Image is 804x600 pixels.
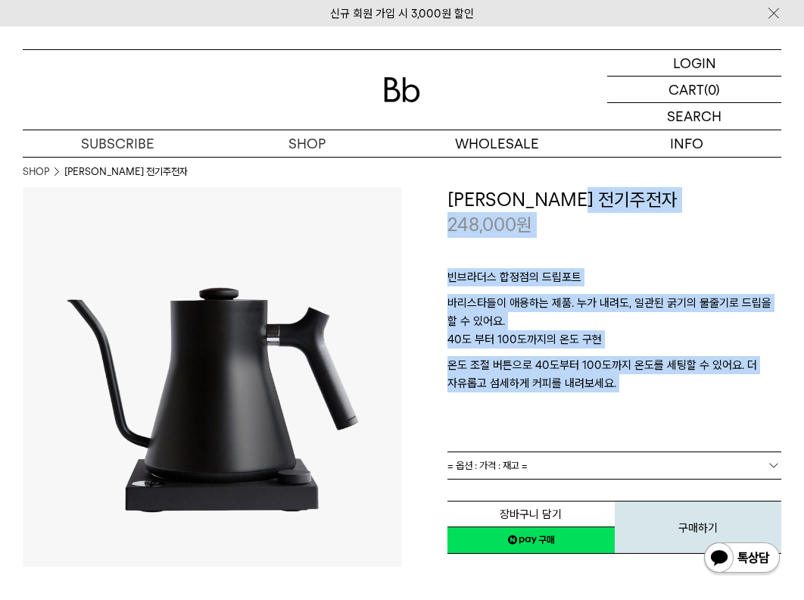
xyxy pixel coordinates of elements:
[447,268,781,294] p: 빈브라더스 합정점의 드립포트
[667,103,721,130] p: SEARCH
[607,50,781,77] a: LOGIN
[384,77,420,102] img: 로고
[330,7,474,20] a: 신규 회원 가입 시 3,000원 할인
[704,77,720,102] p: (0)
[607,77,781,103] a: CART (0)
[516,214,532,236] span: 원
[615,501,782,554] button: 구매하기
[402,130,592,157] p: WHOLESALE
[23,187,402,567] img: 펠로우 스태그 전기주전자
[592,130,782,157] p: INFO
[213,130,403,157] a: SHOP
[23,130,213,157] a: SUBSCRIBE
[23,164,49,180] a: SHOP
[447,212,532,238] p: 248,000
[447,356,781,429] p: 온도 조절 버튼으로 40도부터 100도까지 온도를 세팅할 수 있어요. 더 자유롭고 섬세하게 커피를 내려보세요.
[668,77,704,102] p: CART
[447,187,781,213] h3: [PERSON_NAME] 전기주전자
[703,541,781,577] img: 카카오톡 채널 1:1 채팅 버튼
[673,50,716,76] p: LOGIN
[64,164,188,180] li: [PERSON_NAME] 전기주전자
[447,294,781,330] p: 바리스타들이 애용하는 제품. 누가 내려도, 일관된 굵기의 물줄기로 드립을 할 수 있어요.
[447,501,615,527] button: 장바구니 담기
[447,452,528,479] span: = 옵션 : 가격 : 재고 =
[447,527,615,554] a: 새창
[447,330,781,356] p: 40도 부터 100도까지의 온도 구현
